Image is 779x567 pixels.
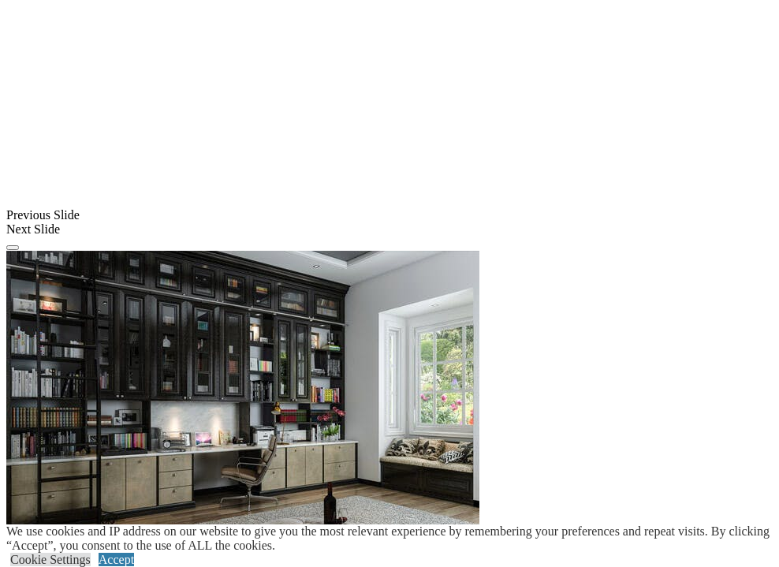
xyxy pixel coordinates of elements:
[99,553,134,566] a: Accept
[6,208,773,222] div: Previous Slide
[10,553,91,566] a: Cookie Settings
[6,222,773,237] div: Next Slide
[6,524,779,553] div: We use cookies and IP address on our website to give you the most relevant experience by remember...
[6,251,479,566] img: Banner for mobile view
[6,245,19,250] button: Click here to pause slide show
